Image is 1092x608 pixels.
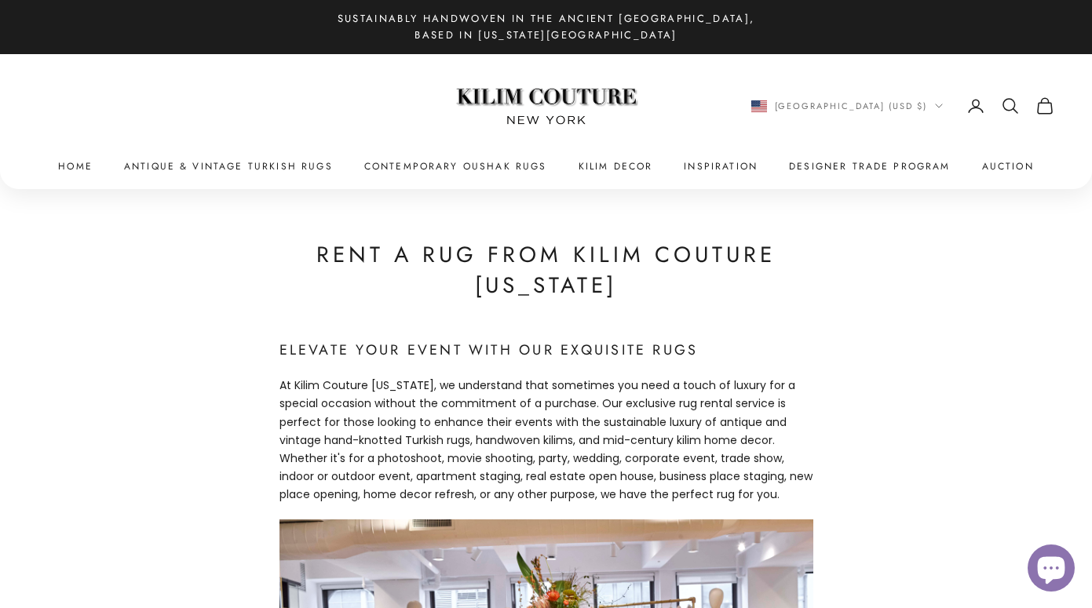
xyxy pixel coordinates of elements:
button: Change country or currency [751,99,944,113]
a: Antique & Vintage Turkish Rugs [124,158,333,174]
a: Designer Trade Program [789,158,951,174]
img: United States [751,100,767,112]
p: Sustainably Handwoven in the Ancient [GEOGRAPHIC_DATA], Based in [US_STATE][GEOGRAPHIC_DATA] [327,10,766,44]
h1: Rent a Rug from Kilim Couture [US_STATE] [279,239,813,300]
a: Contemporary Oushak Rugs [364,158,547,174]
a: Home [58,158,93,174]
nav: Primary navigation [38,158,1054,174]
inbox-online-store-chat: Shopify online store chat [1023,544,1079,595]
img: Logo of Kilim Couture New York [448,69,645,144]
span: [GEOGRAPHIC_DATA] (USD $) [775,99,928,113]
h4: Elevate Your Event with Our Exquisite Rugs [279,339,813,362]
a: Auction [982,158,1034,174]
a: Inspiration [684,158,758,174]
summary: Kilim Decor [579,158,653,174]
nav: Secondary navigation [751,96,1055,115]
p: At Kilim Couture [US_STATE], we understand that sometimes you need a touch of luxury for a specia... [279,377,813,504]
